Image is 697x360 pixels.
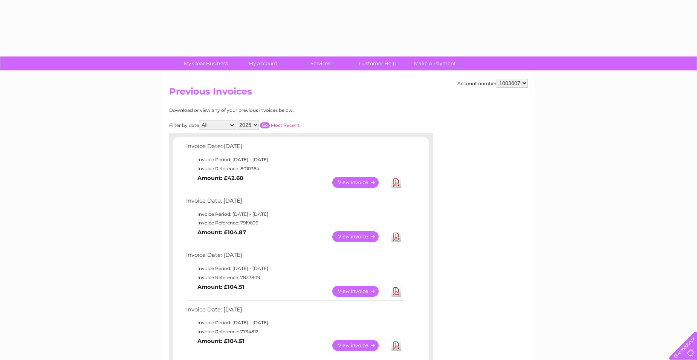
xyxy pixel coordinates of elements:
[332,286,388,297] a: View
[404,56,466,70] a: Make A Payment
[184,141,405,155] td: Invoice Date: [DATE]
[169,121,367,130] div: Filter by date
[184,155,405,164] td: Invoice Period: [DATE] - [DATE]
[457,79,528,88] div: Account number
[232,56,294,70] a: My Account
[184,273,405,282] td: Invoice Reference: 7827809
[332,340,388,351] a: View
[184,318,405,327] td: Invoice Period: [DATE] - [DATE]
[197,175,243,182] b: Amount: £42.60
[271,122,300,128] a: Most Recent
[175,56,237,70] a: My Clear Business
[184,250,405,264] td: Invoice Date: [DATE]
[391,231,401,242] a: Download
[391,177,401,188] a: Download
[169,86,528,101] h2: Previous Invoices
[169,108,367,113] div: Download or view any of your previous invoices below.
[197,229,246,236] b: Amount: £104.87
[289,56,352,70] a: Services
[184,305,405,319] td: Invoice Date: [DATE]
[347,56,409,70] a: Customer Help
[332,231,388,242] a: View
[197,284,245,290] b: Amount: £104.51
[391,286,401,297] a: Download
[184,218,405,227] td: Invoice Reference: 7919606
[184,264,405,273] td: Invoice Period: [DATE] - [DATE]
[184,196,405,210] td: Invoice Date: [DATE]
[184,210,405,219] td: Invoice Period: [DATE] - [DATE]
[184,164,405,173] td: Invoice Reference: 8010364
[184,327,405,336] td: Invoice Reference: 7734812
[332,177,388,188] a: View
[197,338,245,345] b: Amount: £104.51
[391,340,401,351] a: Download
